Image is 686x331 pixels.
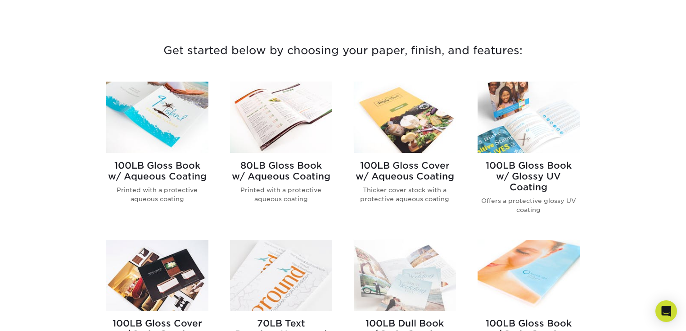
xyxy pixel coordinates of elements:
img: 100LB Gloss Book<br/>w/ Glossy UV Coating Brochures & Flyers [478,82,580,153]
div: Open Intercom Messenger [655,300,677,322]
a: 100LB Gloss Book<br/>w/ Glossy UV Coating Brochures & Flyers 100LB Gloss Bookw/ Glossy UV Coating... [478,82,580,229]
img: 80LB Gloss Book<br/>w/ Aqueous Coating Brochures & Flyers [230,82,332,153]
a: 100LB Gloss Cover<br/>w/ Aqueous Coating Brochures & Flyers 100LB Gloss Coverw/ Aqueous Coating T... [354,82,456,229]
a: 80LB Gloss Book<br/>w/ Aqueous Coating Brochures & Flyers 80LB Gloss Bookw/ Aqueous Coating Print... [230,82,332,229]
h2: 100LB Gloss Book w/ Glossy UV Coating [478,160,580,193]
img: 100LB Gloss Book<br/>w/ Satin Coating Brochures & Flyers [478,240,580,311]
p: Printed with a protective aqueous coating [230,185,332,204]
h2: 100LB Gloss Cover w/ Aqueous Coating [354,160,456,182]
h2: 80LB Gloss Book w/ Aqueous Coating [230,160,332,182]
img: 100LB Gloss Book<br/>w/ Aqueous Coating Brochures & Flyers [106,82,208,153]
p: Offers a protective glossy UV coating [478,196,580,215]
p: Thicker cover stock with a protective aqueous coating [354,185,456,204]
h3: Get started below by choosing your paper, finish, and features: [80,30,606,71]
p: Printed with a protective aqueous coating [106,185,208,204]
img: 100LB Gloss Cover<br/>w/ Aqueous Coating Brochures & Flyers [354,82,456,153]
h2: 100LB Gloss Book w/ Aqueous Coating [106,160,208,182]
img: 100LB Dull Book<br/>w/ Satin Coating Brochures & Flyers [354,240,456,311]
img: 100LB Gloss Cover<br/>w/ Satin Coating Brochures & Flyers [106,240,208,311]
img: 70LB Text<br/>Premium Uncoated Brochures & Flyers [230,240,332,311]
a: 100LB Gloss Book<br/>w/ Aqueous Coating Brochures & Flyers 100LB Gloss Bookw/ Aqueous Coating Pri... [106,82,208,229]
